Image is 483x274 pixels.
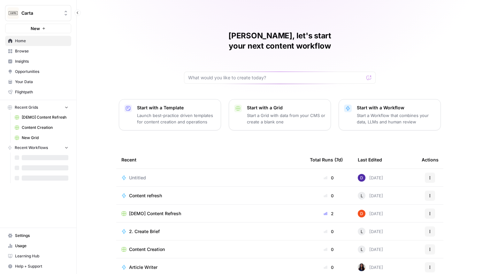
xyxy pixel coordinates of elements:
span: 2. Create Brief [129,228,160,235]
button: Workspace: Carta [5,5,71,21]
a: Settings [5,231,71,241]
img: rox323kbkgutb4wcij4krxobkpon [358,263,365,271]
span: L [361,228,363,235]
span: Untitled [129,175,146,181]
div: [DATE] [358,246,383,253]
div: 0 [310,246,348,253]
a: Flightpath [5,87,71,97]
div: Recent [121,151,300,168]
span: New Grid [22,135,68,141]
span: Learning Hub [15,253,68,259]
span: Flightpath [15,89,68,95]
button: New [5,24,71,33]
input: What would you like to create today? [188,74,364,81]
p: Start a Grid with data from your CMS or create a blank one [247,112,326,125]
a: Home [5,36,71,46]
img: 6clbhjv5t98vtpq4yyt91utag0vy [358,174,365,182]
div: [DATE] [358,192,383,200]
div: 2 [310,210,348,217]
div: [DATE] [358,174,383,182]
div: 0 [310,264,348,270]
a: 2. Create Brief [121,228,300,235]
a: Learning Hub [5,251,71,261]
span: L [361,192,363,199]
span: Carta [21,10,60,16]
span: Insights [15,59,68,64]
div: [DATE] [358,263,383,271]
button: Start with a WorkflowStart a Workflow that combines your data, LLMs and human review [339,99,441,130]
span: Help + Support [15,263,68,269]
div: 0 [310,192,348,199]
span: Recent Grids [15,105,38,110]
p: Start with a Grid [247,105,326,111]
span: Content Creation [22,125,68,130]
span: Recent Workflows [15,145,48,151]
a: Content Creation [12,122,71,133]
h1: [PERSON_NAME], let's start your next content workflow [184,31,376,51]
span: [DEMO] Content Refresh [22,114,68,120]
img: 8e1kl30e504tbu4klt84v0xbx9a2 [358,210,365,217]
span: Usage [15,243,68,249]
span: L [361,246,363,253]
a: Browse [5,46,71,56]
span: Browse [15,48,68,54]
a: Usage [5,241,71,251]
p: Start with a Template [137,105,216,111]
span: Article Writer [129,264,157,270]
div: Total Runs (7d) [310,151,343,168]
button: Recent Workflows [5,143,71,153]
button: Help + Support [5,261,71,271]
img: Carta Logo [7,7,19,19]
div: Last Edited [358,151,382,168]
div: [DATE] [358,210,383,217]
a: Opportunities [5,67,71,77]
a: Untitled [121,175,300,181]
span: Opportunities [15,69,68,74]
p: Launch best-practice driven templates for content creation and operations [137,112,216,125]
a: Content refresh [121,192,300,199]
div: Actions [422,151,439,168]
button: Start with a TemplateLaunch best-practice driven templates for content creation and operations [119,99,221,130]
p: Start a Workflow that combines your data, LLMs and human review [357,112,435,125]
button: Start with a GridStart a Grid with data from your CMS or create a blank one [229,99,331,130]
span: Home [15,38,68,44]
p: Start with a Workflow [357,105,435,111]
a: [DEMO] Content Refresh [121,210,300,217]
span: Content Creation [129,246,165,253]
a: Insights [5,56,71,67]
div: 0 [310,175,348,181]
span: [DEMO] Content Refresh [129,210,181,217]
div: [DATE] [358,228,383,235]
span: Settings [15,233,68,239]
span: Content refresh [129,192,162,199]
div: 0 [310,228,348,235]
a: [DEMO] Content Refresh [12,112,71,122]
button: Recent Grids [5,103,71,112]
span: Your Data [15,79,68,85]
a: New Grid [12,133,71,143]
a: Content Creation [121,246,300,253]
span: New [31,25,40,32]
a: Your Data [5,77,71,87]
a: Article Writer [121,264,300,270]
